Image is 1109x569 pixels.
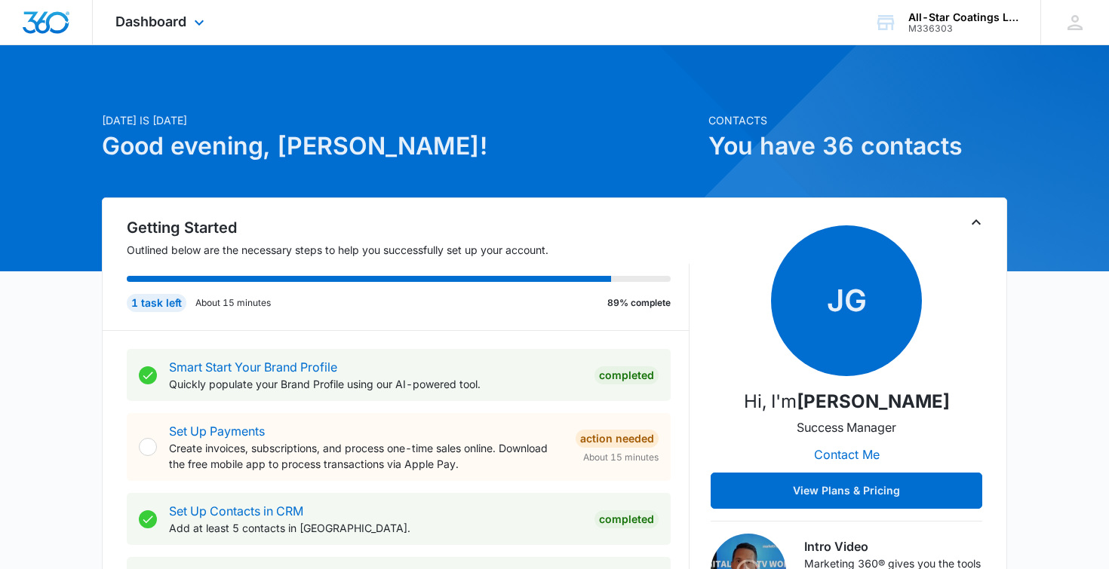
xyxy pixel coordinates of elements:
[967,213,985,231] button: Toggle Collapse
[102,112,699,128] p: [DATE] is [DATE]
[169,440,564,472] p: Create invoices, subscriptions, and process one-time sales online. Download the free mobile app t...
[102,128,699,164] h1: Good evening, [PERSON_NAME]!
[708,112,1007,128] p: Contacts
[908,11,1018,23] div: account name
[594,510,659,528] div: Completed
[799,436,895,473] button: Contact Me
[708,128,1007,164] h1: You have 36 contacts
[169,376,582,392] p: Quickly populate your Brand Profile using our AI-powered tool.
[127,294,186,312] div: 1 task left
[583,451,659,464] span: About 15 minutes
[127,216,690,239] h2: Getting Started
[908,23,1018,34] div: account id
[744,388,950,415] p: Hi, I'm
[115,14,186,29] span: Dashboard
[804,537,982,555] h3: Intro Video
[169,424,265,439] a: Set Up Payments
[711,473,982,509] button: View Plans & Pricing
[594,366,659,384] div: Completed
[576,430,659,448] div: Action Needed
[607,296,671,310] p: 89% complete
[195,296,271,310] p: About 15 minutes
[169,503,303,519] a: Set Up Contacts in CRM
[127,242,690,258] p: Outlined below are the necessary steps to help you successfully set up your account.
[797,418,896,436] p: Success Manager
[797,390,950,412] strong: [PERSON_NAME]
[169,520,582,536] p: Add at least 5 contacts in [GEOGRAPHIC_DATA].
[169,359,337,375] a: Smart Start Your Brand Profile
[771,225,922,376] span: JG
